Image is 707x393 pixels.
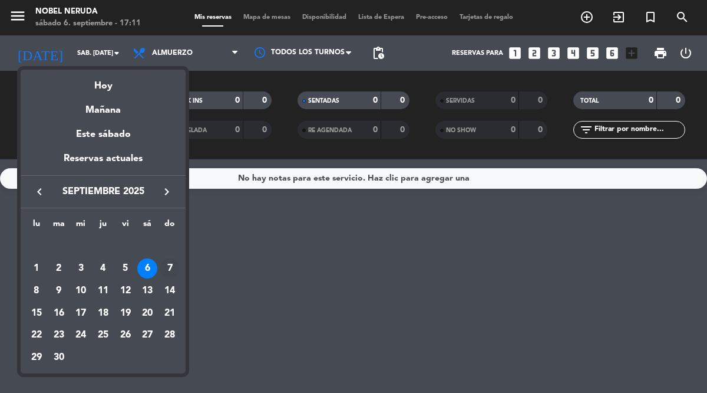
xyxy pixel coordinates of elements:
div: 9 [49,281,69,301]
div: 14 [160,281,180,301]
td: 25 de septiembre de 2025 [92,325,114,347]
div: 20 [137,303,157,323]
div: 3 [71,258,91,279]
div: 19 [115,303,136,323]
td: 1 de septiembre de 2025 [25,258,48,280]
button: keyboard_arrow_right [156,184,177,199]
td: 17 de septiembre de 2025 [70,302,92,325]
td: 6 de septiembre de 2025 [137,258,159,280]
td: 5 de septiembre de 2025 [114,258,137,280]
td: 19 de septiembre de 2025 [114,302,137,325]
div: 25 [93,326,113,346]
span: septiembre 2025 [50,184,156,199]
td: 10 de septiembre de 2025 [70,280,92,302]
td: 22 de septiembre de 2025 [25,325,48,347]
div: 23 [49,326,69,346]
th: sábado [137,217,159,235]
td: 2 de septiembre de 2025 [48,258,70,280]
td: SEP. [25,235,181,258]
div: 21 [160,303,180,323]
div: 4 [93,258,113,279]
td: 28 de septiembre de 2025 [158,325,181,347]
div: 5 [115,258,136,279]
td: 15 de septiembre de 2025 [25,302,48,325]
div: 10 [71,281,91,301]
div: 30 [49,348,69,368]
div: 6 [137,258,157,279]
td: 16 de septiembre de 2025 [48,302,70,325]
td: 4 de septiembre de 2025 [92,258,114,280]
td: 9 de septiembre de 2025 [48,280,70,302]
td: 3 de septiembre de 2025 [70,258,92,280]
td: 30 de septiembre de 2025 [48,346,70,369]
th: martes [48,217,70,235]
td: 18 de septiembre de 2025 [92,302,114,325]
div: 29 [27,348,47,368]
td: 11 de septiembre de 2025 [92,280,114,302]
div: 27 [137,326,157,346]
th: jueves [92,217,114,235]
td: 24 de septiembre de 2025 [70,325,92,347]
td: 26 de septiembre de 2025 [114,325,137,347]
td: 14 de septiembre de 2025 [158,280,181,302]
div: 26 [115,326,136,346]
th: domingo [158,217,181,235]
th: lunes [25,217,48,235]
td: 21 de septiembre de 2025 [158,302,181,325]
th: viernes [114,217,137,235]
div: Mañana [21,94,186,118]
td: 13 de septiembre de 2025 [137,280,159,302]
div: 24 [71,326,91,346]
div: 13 [137,281,157,301]
div: 15 [27,303,47,323]
div: 16 [49,303,69,323]
div: Reservas actuales [21,151,186,175]
div: 8 [27,281,47,301]
div: 2 [49,258,69,279]
i: keyboard_arrow_left [32,185,47,199]
div: Este sábado [21,118,186,151]
div: 22 [27,326,47,346]
div: 18 [93,303,113,323]
th: miércoles [70,217,92,235]
div: 7 [160,258,180,279]
td: 29 de septiembre de 2025 [25,346,48,369]
td: 23 de septiembre de 2025 [48,325,70,347]
div: Hoy [21,70,186,94]
td: 27 de septiembre de 2025 [137,325,159,347]
div: 11 [93,281,113,301]
div: 1 [27,258,47,279]
td: 20 de septiembre de 2025 [137,302,159,325]
td: 12 de septiembre de 2025 [114,280,137,302]
i: keyboard_arrow_right [160,185,174,199]
div: 28 [160,326,180,346]
div: 12 [115,281,136,301]
button: keyboard_arrow_left [29,184,50,199]
td: 7 de septiembre de 2025 [158,258,181,280]
div: 17 [71,303,91,323]
td: 8 de septiembre de 2025 [25,280,48,302]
